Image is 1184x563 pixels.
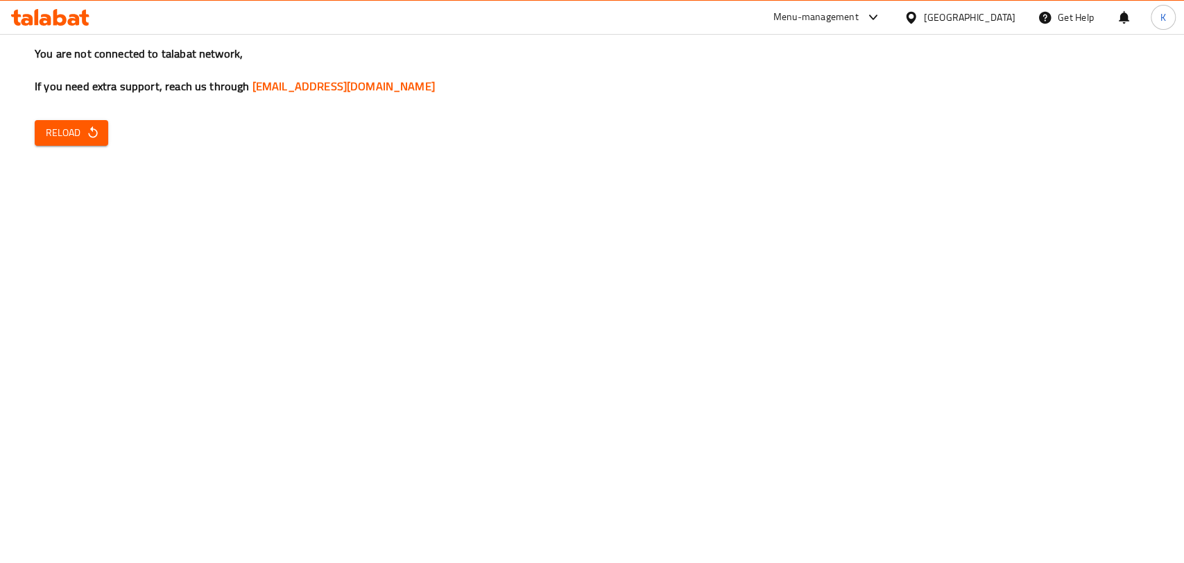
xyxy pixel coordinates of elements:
span: Reload [46,124,97,142]
span: K [1160,10,1166,25]
div: Menu-management [773,9,859,26]
h3: You are not connected to talabat network, If you need extra support, reach us through [35,46,1149,94]
div: [GEOGRAPHIC_DATA] [924,10,1015,25]
button: Reload [35,120,108,146]
a: [EMAIL_ADDRESS][DOMAIN_NAME] [252,76,435,96]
